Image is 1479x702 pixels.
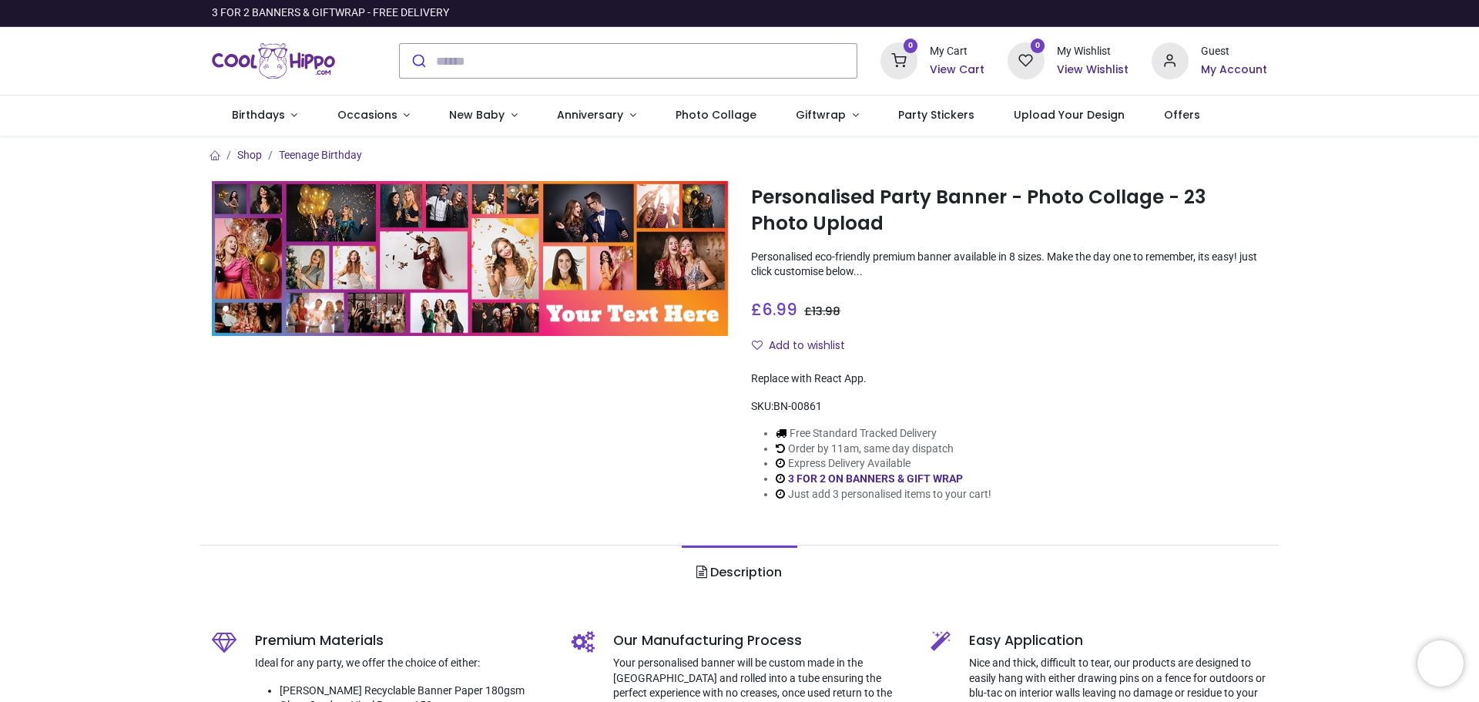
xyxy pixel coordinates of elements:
i: Add to wishlist [752,340,763,351]
li: Order by 11am, same day dispatch [776,442,991,457]
a: Giftwrap [776,96,878,136]
span: Anniversary [557,107,623,123]
a: Birthdays [212,96,317,136]
span: Occasions [337,107,397,123]
li: Free Standard Tracked Delivery [776,426,991,442]
span: Birthdays [232,107,285,123]
a: View Wishlist [1057,62,1129,78]
button: Add to wishlistAdd to wishlist [751,333,858,359]
a: Shop [237,149,262,161]
div: Guest [1201,44,1267,59]
button: Submit [400,44,436,78]
h5: Premium Materials [255,631,548,650]
img: Personalised Party Banner - Photo Collage - 23 Photo Upload [212,181,728,336]
span: Giftwrap [796,107,846,123]
span: Photo Collage [676,107,756,123]
img: Cool Hippo [212,39,335,82]
a: Teenage Birthday [279,149,362,161]
li: Just add 3 personalised items to your cart! [776,487,991,502]
span: £ [751,298,797,321]
iframe: Customer reviews powered by Trustpilot [944,5,1267,21]
div: Replace with React App. [751,371,1267,387]
h5: Easy Application [969,631,1267,650]
p: Personalised eco-friendly premium banner available in 8 sizes. Make the day one to remember, its ... [751,250,1267,280]
span: BN-00861 [773,400,822,412]
li: Express Delivery Available [776,456,991,472]
span: Upload Your Design [1014,107,1125,123]
div: 3 FOR 2 BANNERS & GIFTWRAP - FREE DELIVERY [212,5,449,21]
span: 6.99 [762,298,797,321]
span: £ [804,304,840,319]
a: My Account [1201,62,1267,78]
a: Occasions [317,96,430,136]
h5: Our Manufacturing Process [613,631,908,650]
span: 13.98 [812,304,840,319]
a: Logo of Cool Hippo [212,39,335,82]
a: Anniversary [537,96,656,136]
div: My Wishlist [1057,44,1129,59]
span: New Baby [449,107,505,123]
sup: 0 [904,39,918,53]
a: 0 [1008,54,1045,66]
a: New Baby [430,96,538,136]
span: Offers [1164,107,1200,123]
span: Party Stickers [898,107,974,123]
a: 3 FOR 2 ON BANNERS & GIFT WRAP [788,472,963,485]
div: My Cart [930,44,984,59]
a: Description [682,546,797,600]
a: 0 [880,54,917,66]
li: [PERSON_NAME] Recyclable Banner Paper 180gsm [280,684,548,699]
iframe: Brevo live chat [1417,640,1464,687]
h1: Personalised Party Banner - Photo Collage - 23 Photo Upload [751,184,1267,237]
a: View Cart [930,62,984,78]
p: Ideal for any party, we offer the choice of either: [255,656,548,671]
sup: 0 [1031,39,1045,53]
div: SKU: [751,399,1267,415]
